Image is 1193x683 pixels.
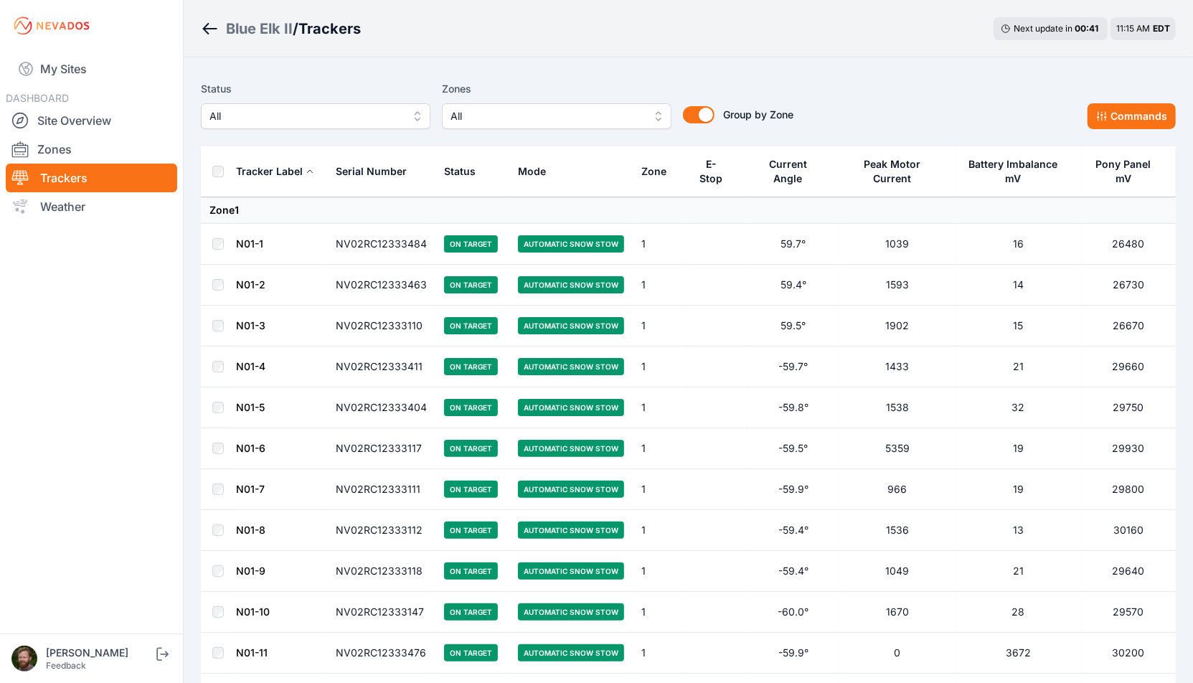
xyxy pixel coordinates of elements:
a: Blue Elk II [226,19,293,39]
button: Peak Motor Current [848,147,946,196]
span: Automatic Snow Stow [518,235,624,253]
span: On Target [444,562,498,580]
td: 59.7° [747,224,839,265]
td: NV02RC12333411 [327,347,435,387]
td: 1 [633,306,687,347]
span: On Target [444,481,498,498]
td: 1 [633,428,687,469]
td: 1 [633,551,687,592]
td: 5359 [839,428,955,469]
td: 29800 [1082,469,1176,510]
td: -59.9° [747,469,839,510]
span: DASHBOARD [6,92,69,104]
a: N01-9 [236,565,265,577]
td: -59.4° [747,510,839,551]
td: 1670 [839,592,955,633]
label: Status [201,80,430,98]
button: Status [444,154,487,189]
div: Current Angle [755,157,820,186]
td: -59.4° [747,551,839,592]
span: Automatic Snow Stow [518,562,624,580]
td: 1433 [839,347,955,387]
a: N01-7 [236,483,265,495]
td: 21 [956,347,1082,387]
td: 26480 [1082,224,1176,265]
a: N01-4 [236,360,265,372]
div: Zone [641,164,666,179]
td: 29660 [1082,347,1176,387]
span: Automatic Snow Stow [518,603,624,621]
span: Automatic Snow Stow [518,522,624,539]
td: -59.9° [747,633,839,674]
div: Peak Motor Current [848,157,935,186]
td: NV02RC12333404 [327,387,435,428]
td: 15 [956,306,1082,347]
td: 29570 [1082,592,1176,633]
span: On Target [444,317,498,334]
a: N01-5 [236,401,265,413]
td: 28 [956,592,1082,633]
span: / [293,19,298,39]
button: Mode [518,154,557,189]
span: All [451,108,643,125]
td: 30200 [1082,633,1176,674]
td: Zone 1 [201,197,1176,224]
span: Automatic Snow Stow [518,358,624,375]
a: N01-10 [236,606,270,618]
td: NV02RC12333118 [327,551,435,592]
span: Automatic Snow Stow [518,276,624,293]
span: On Target [444,358,498,375]
td: 59.4° [747,265,839,306]
span: On Target [444,522,498,539]
td: 1039 [839,224,955,265]
nav: Breadcrumb [201,10,361,47]
div: Tracker Label [236,164,303,179]
img: Nevados [11,14,92,37]
td: 1 [633,265,687,306]
td: 30160 [1082,510,1176,551]
td: 0 [839,633,955,674]
td: 14 [956,265,1082,306]
a: Weather [6,192,177,221]
td: 1 [633,633,687,674]
td: NV02RC12333484 [327,224,435,265]
td: NV02RC12333463 [327,265,435,306]
img: Sam Prest [11,646,37,672]
span: EDT [1153,23,1170,34]
td: 21 [956,551,1082,592]
a: Site Overview [6,106,177,135]
button: E-Stop [695,147,738,196]
td: 29930 [1082,428,1176,469]
div: [PERSON_NAME] [46,646,154,660]
span: Automatic Snow Stow [518,317,624,334]
td: 13 [956,510,1082,551]
td: 3672 [956,633,1082,674]
td: 59.5° [747,306,839,347]
td: 29640 [1082,551,1176,592]
td: 19 [956,428,1082,469]
label: Zones [442,80,671,98]
a: Trackers [6,164,177,192]
button: Serial Number [336,154,418,189]
span: On Target [444,276,498,293]
span: On Target [444,440,498,457]
td: -59.8° [747,387,839,428]
td: 32 [956,387,1082,428]
td: 966 [839,469,955,510]
span: On Target [444,399,498,416]
td: 1 [633,224,687,265]
td: 19 [956,469,1082,510]
div: 00 : 41 [1075,23,1100,34]
a: N01-11 [236,646,268,659]
td: -59.7° [747,347,839,387]
button: All [442,103,671,129]
span: Next update in [1014,23,1072,34]
button: Commands [1088,103,1176,129]
div: Pony Panel mV [1090,157,1157,186]
span: On Target [444,235,498,253]
td: 26730 [1082,265,1176,306]
td: 1538 [839,387,955,428]
div: E-Stop [695,157,727,186]
div: Status [444,164,476,179]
